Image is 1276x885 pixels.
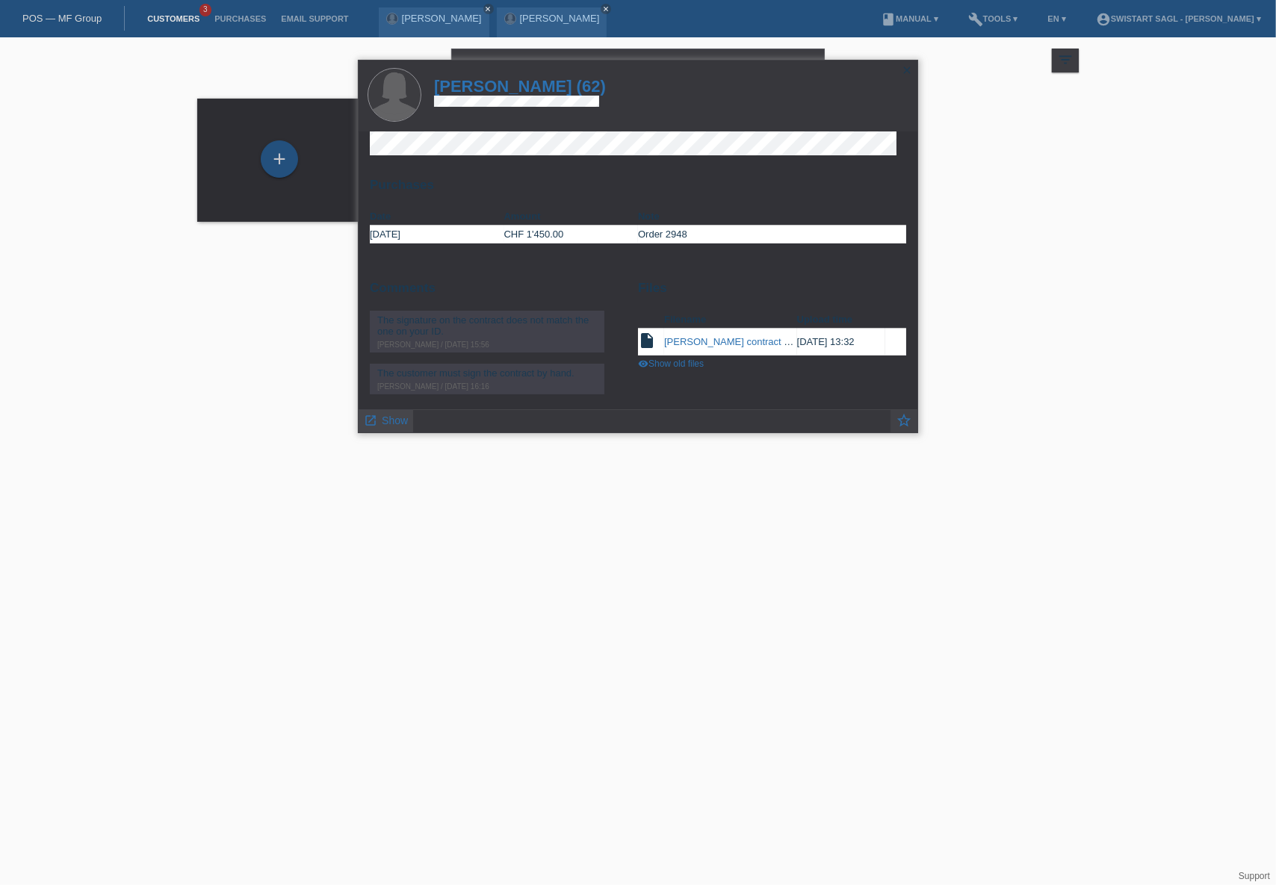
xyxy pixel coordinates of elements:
[261,146,297,172] div: Add customer
[638,281,906,303] h2: Files
[370,226,504,243] td: [DATE]
[364,414,377,427] i: launch
[504,226,639,243] td: CHF 1'450.00
[434,77,606,96] a: [PERSON_NAME] (62)
[638,208,906,226] th: Note
[968,12,983,27] i: build
[664,311,797,329] th: Filename
[638,226,906,243] td: Order 2948
[638,358,704,369] a: visibilityShow old files
[1057,52,1074,68] i: filter_list
[896,412,912,429] i: star_border
[1041,14,1074,23] a: EN ▾
[273,14,356,23] a: Email Support
[520,13,600,24] a: [PERSON_NAME]
[22,13,102,24] a: POS — MF Group
[664,336,812,347] a: [PERSON_NAME] contract (1).pdf
[797,311,885,329] th: Upload time
[485,5,492,13] i: close
[1096,12,1111,27] i: account_circle
[451,49,825,84] input: Search...
[1088,14,1269,23] a: account_circleSwistart Sagl - [PERSON_NAME] ▾
[364,410,408,429] a: launch Show
[140,14,207,23] a: Customers
[377,382,597,391] div: [PERSON_NAME] / [DATE] 16:16
[377,367,597,379] div: The customer must sign the contract by hand.
[504,208,639,226] th: Amount
[370,208,504,226] th: Date
[638,358,648,369] i: visibility
[901,64,913,76] i: close
[961,14,1026,23] a: buildTools ▾
[601,4,611,14] a: close
[370,178,906,200] h2: Purchases
[873,14,946,23] a: bookManual ▾
[1239,871,1270,881] a: Support
[402,13,482,24] a: [PERSON_NAME]
[199,4,211,16] span: 3
[799,57,817,75] i: close
[638,332,656,350] i: insert_drive_file
[377,314,597,337] div: The signature on the contract does not match the one on your ID.
[370,281,627,303] h2: Comments
[483,4,494,14] a: close
[382,414,408,426] span: Show
[207,14,273,23] a: Purchases
[896,414,912,432] a: star_border
[797,329,885,355] td: [DATE] 13:32
[602,5,610,13] i: close
[881,12,896,27] i: book
[377,341,597,349] div: [PERSON_NAME] / [DATE] 15:56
